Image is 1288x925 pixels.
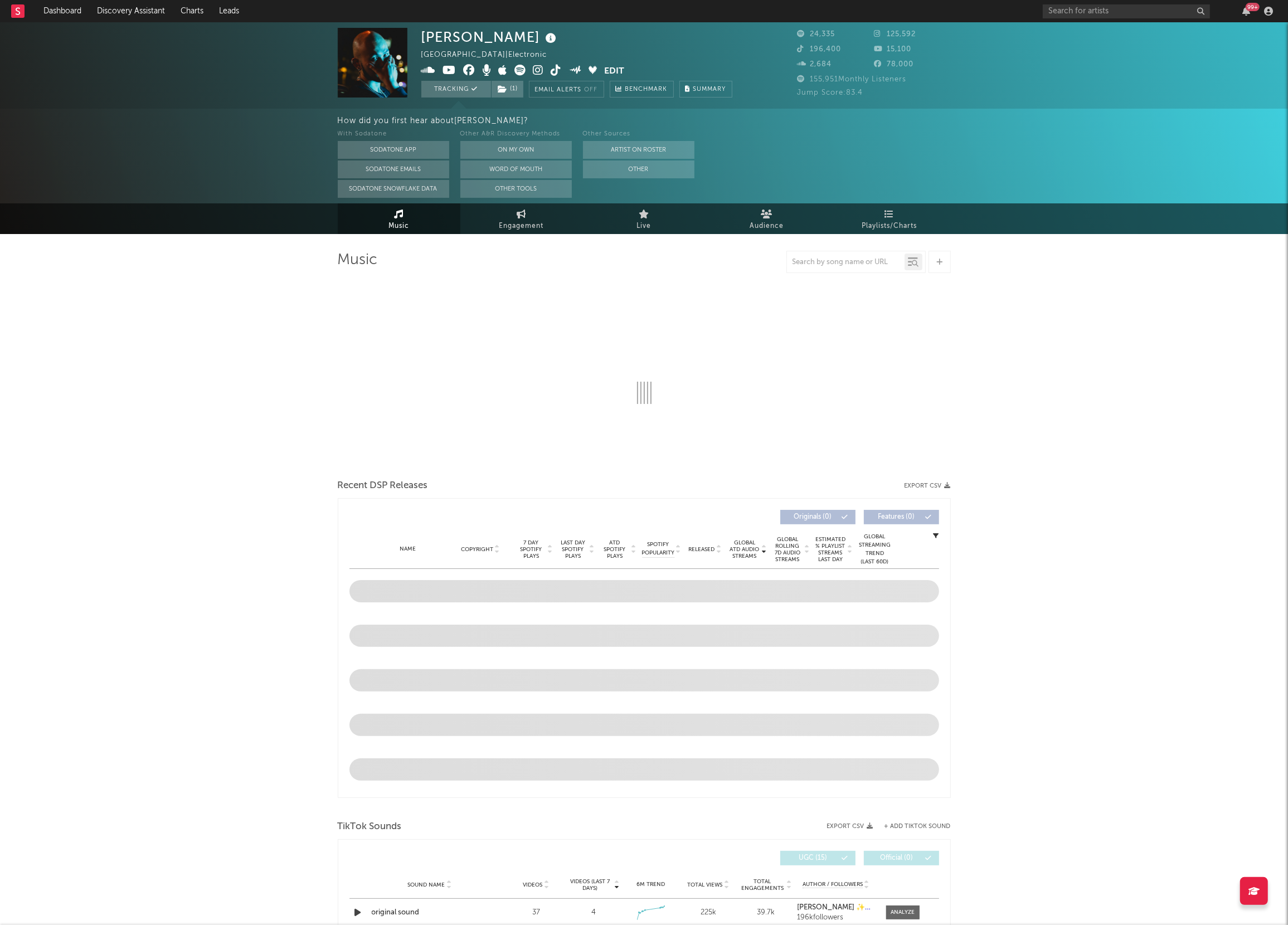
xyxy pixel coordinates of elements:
span: Videos (last 7 days) [567,878,613,892]
button: + Add TikTok Sound [884,824,951,830]
span: Music [388,220,409,233]
span: Originals ( 0 ) [788,514,839,520]
button: Tracking [421,81,491,98]
button: Word Of Mouth [460,160,572,178]
span: 7 Day Spotify Plays [517,539,546,559]
div: 4 [591,907,596,918]
button: Summary [679,81,732,98]
button: 99+ [1242,7,1250,16]
span: 196,400 [798,46,842,53]
div: [GEOGRAPHIC_DATA] | Electronic [421,48,560,62]
button: Sodatone App [338,141,449,159]
div: Name [372,545,445,553]
span: Author / Followers [803,881,863,888]
div: Other Sources [583,128,694,141]
span: 78,000 [874,61,913,68]
a: Engagement [460,203,583,234]
span: Last Day Spotify Plays [558,539,588,559]
input: Search by song name or URL [787,258,905,267]
span: Summary [693,86,726,93]
button: Email AlertsOff [529,81,604,98]
span: Official ( 0 ) [871,855,922,861]
a: [PERSON_NAME] ✨🥁🎤 [797,904,874,912]
a: Benchmark [610,81,674,98]
a: original sound [372,907,488,918]
span: ( 1 ) [491,81,524,98]
div: [PERSON_NAME] [421,28,560,46]
span: Features ( 0 ) [871,514,922,520]
div: 6M Trend [625,880,677,889]
button: Artist on Roster [583,141,694,159]
span: ATD Spotify Plays [600,539,630,559]
span: Jump Score: 83.4 [798,89,863,96]
div: 39.7k [740,907,791,918]
button: Other [583,160,694,178]
button: On My Own [460,141,572,159]
span: UGC ( 15 ) [788,855,839,861]
span: Videos [523,882,543,888]
div: 225k [682,907,734,918]
span: 155,951 Monthly Listeners [798,76,907,83]
button: Originals(0) [780,510,856,524]
span: 15,100 [874,46,911,53]
button: Other Tools [460,180,572,198]
button: Export CSV [827,823,873,830]
span: Copyright [461,546,493,553]
button: Features(0) [864,510,939,524]
input: Search for artists [1043,4,1210,18]
span: Global ATD Audio Streams [730,539,760,559]
em: Off [585,87,598,93]
a: Live [583,203,706,234]
span: TikTok Sounds [338,820,402,834]
span: Total Engagements [740,878,785,892]
span: Estimated % Playlist Streams Last Day [815,536,846,563]
button: Sodatone Emails [338,160,449,178]
span: Engagement [499,220,544,233]
span: 24,335 [798,31,835,38]
button: Sodatone Snowflake Data [338,180,449,198]
span: Sound Name [408,882,445,888]
div: 99 + [1246,3,1260,11]
button: UGC(15) [780,851,856,865]
a: Audience [706,203,828,234]
div: Global Streaming Trend (Last 60D) [858,533,892,566]
span: Total Views [687,882,722,888]
button: Edit [604,65,624,79]
div: With Sodatone [338,128,449,141]
span: Recent DSP Releases [338,479,428,493]
strong: [PERSON_NAME] ✨🥁🎤 [797,904,883,911]
button: (1) [492,81,523,98]
div: 37 [511,907,562,918]
button: Export CSV [905,483,951,489]
span: Global Rolling 7D Audio Streams [772,536,803,563]
div: 196k followers [797,914,874,922]
button: Official(0) [864,851,939,865]
span: Spotify Popularity [641,541,674,557]
span: Live [637,220,652,233]
span: Audience [750,220,784,233]
a: Music [338,203,460,234]
div: Other A&R Discovery Methods [460,128,572,141]
span: Benchmark [625,83,668,96]
button: + Add TikTok Sound [873,824,951,830]
span: 125,592 [874,31,916,38]
span: 2,684 [798,61,832,68]
a: Playlists/Charts [828,203,951,234]
span: Released [689,546,715,553]
span: Playlists/Charts [862,220,917,233]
